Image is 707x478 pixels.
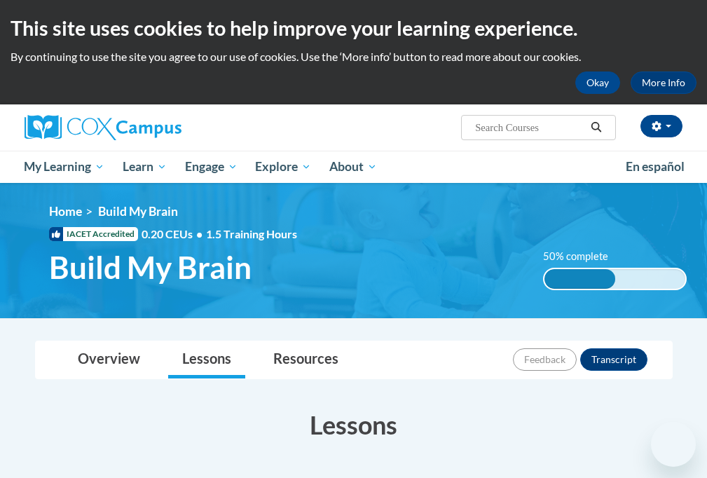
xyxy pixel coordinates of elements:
h3: Lessons [35,407,673,442]
a: En español [617,152,694,182]
span: Engage [185,158,238,175]
span: Explore [255,158,311,175]
a: Resources [259,341,352,378]
a: Overview [64,341,154,378]
a: Engage [176,151,247,183]
input: Search Courses [474,119,586,136]
a: Lessons [168,341,245,378]
span: Build My Brain [49,249,252,286]
button: Okay [575,71,620,94]
h2: This site uses cookies to help improve your learning experience. [11,14,696,42]
button: Feedback [513,348,577,371]
span: • [196,227,203,240]
span: My Learning [24,158,104,175]
button: Account Settings [640,115,682,137]
span: 1.5 Training Hours [206,227,297,240]
a: Explore [246,151,320,183]
img: Cox Campus [25,115,181,140]
div: Main menu [14,151,694,183]
a: Learn [114,151,176,183]
label: 50% complete [543,249,624,264]
a: More Info [631,71,696,94]
span: Learn [123,158,167,175]
span: En español [626,159,685,174]
a: My Learning [15,151,114,183]
a: About [320,151,386,183]
a: Cox Campus [25,115,230,140]
button: Transcript [580,348,647,371]
iframe: Button to launch messaging window [651,422,696,467]
button: Search [586,119,607,136]
span: 0.20 CEUs [142,226,206,242]
a: Home [49,204,82,219]
span: IACET Accredited [49,227,138,241]
span: About [329,158,377,175]
span: Build My Brain [98,204,178,219]
div: 50% complete [544,269,615,289]
p: By continuing to use the site you agree to our use of cookies. Use the ‘More info’ button to read... [11,49,696,64]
